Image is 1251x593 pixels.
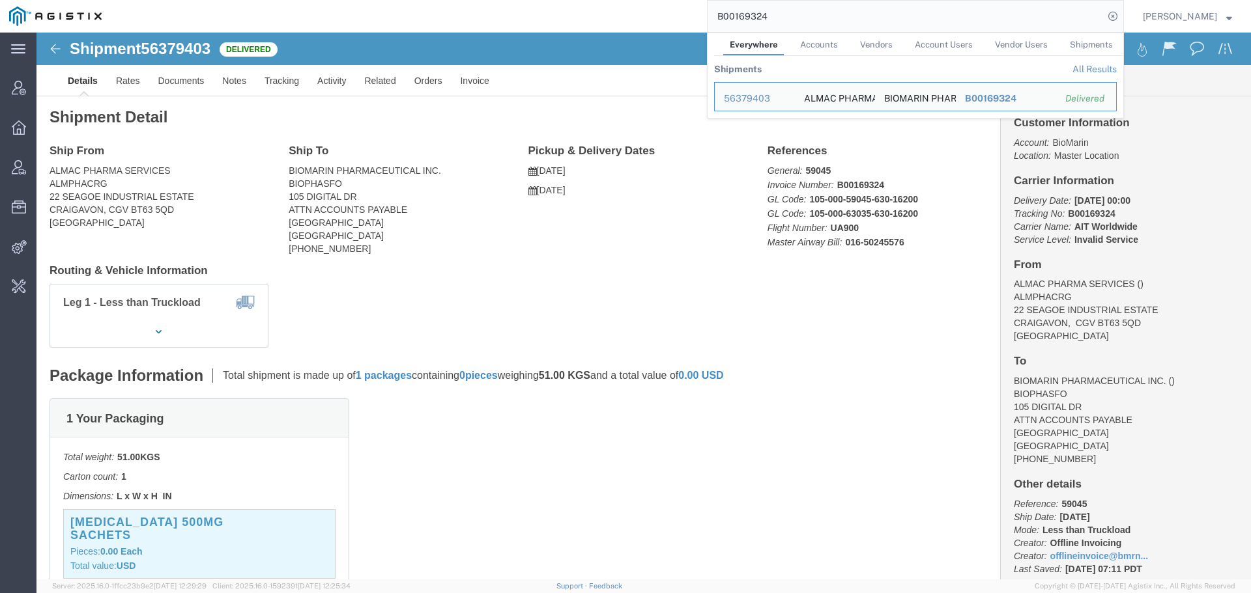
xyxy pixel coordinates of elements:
span: Vendor Users [995,40,1048,49]
table: Search Results [714,56,1123,118]
span: [DATE] 12:25:34 [298,582,351,590]
span: Accounts [800,40,838,49]
span: Abbie Wilkiemeyer [1143,9,1217,23]
a: Feedback [589,582,622,590]
div: B00169324 [965,92,1048,105]
img: logo [9,7,102,26]
span: Everywhere [730,40,778,49]
div: ALMAC PHARMA SERVICES [804,83,867,111]
a: View all shipments found by criterion [1072,64,1117,74]
button: [PERSON_NAME] [1142,8,1233,24]
span: B00169324 [965,93,1016,103]
th: Shipments [714,56,762,82]
div: 56379403 [724,92,786,105]
span: Server: 2025.16.0-1ffcc23b9e2 [52,582,207,590]
div: BIOMARIN PHARMACEUTICAL INC. [884,83,947,111]
span: Vendors [860,40,893,49]
input: Search for shipment number, reference number [708,1,1104,32]
span: [DATE] 12:29:29 [154,582,207,590]
span: Shipments [1070,40,1113,49]
div: Delivered [1065,92,1107,105]
span: Copyright © [DATE]-[DATE] Agistix Inc., All Rights Reserved [1035,581,1235,592]
span: Client: 2025.16.0-1592391 [212,582,351,590]
span: Account Users [915,40,973,49]
a: Support [556,582,589,590]
iframe: FS Legacy Container [36,33,1251,579]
